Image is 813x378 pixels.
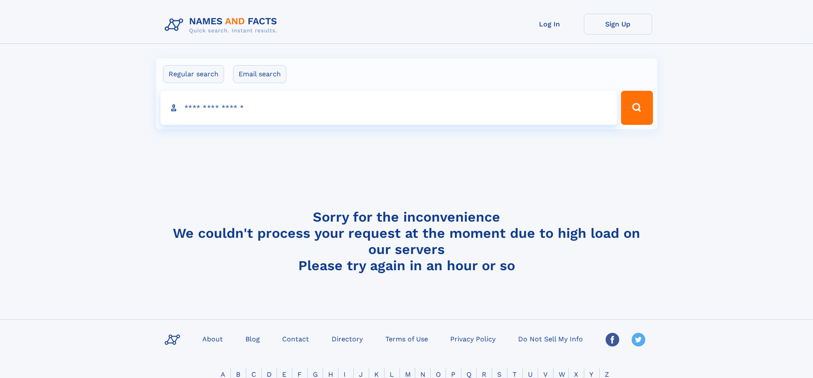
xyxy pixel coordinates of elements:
a: Sign Up [584,14,652,35]
input: search input [160,91,618,125]
img: Twitter [632,333,645,346]
a: About [199,332,226,345]
button: Search Button [621,91,653,125]
a: Contact [279,332,312,345]
a: Directory [328,332,366,345]
label: Regular search [163,65,224,83]
a: Log In [516,14,584,35]
h4: Sorry for the inconvenience We couldn't process your request at the moment due to high load on ou... [161,209,652,274]
a: Privacy Policy [447,332,499,345]
label: Email search [233,65,286,83]
img: Logo Names and Facts [161,14,284,37]
a: Terms of Use [382,332,431,345]
img: Facebook [606,333,619,346]
a: Do Not Sell My Info [515,332,586,345]
a: Blog [242,332,263,345]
